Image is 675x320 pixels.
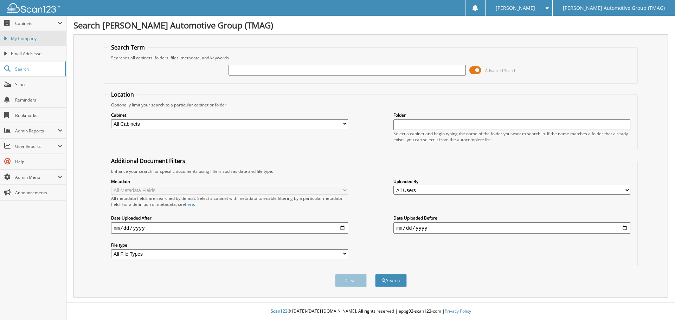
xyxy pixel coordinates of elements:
[271,308,288,314] span: Scan123
[15,128,58,134] span: Admin Reports
[375,274,407,287] button: Search
[108,91,137,98] legend: Location
[108,44,148,51] legend: Search Term
[111,215,348,221] label: Date Uploaded After
[445,308,471,314] a: Privacy Policy
[111,222,348,234] input: start
[15,190,63,196] span: Announcements
[15,81,63,87] span: Scan
[15,143,58,149] span: User Reports
[15,20,58,26] span: Cabinets
[393,131,630,143] div: Select a cabinet and begin typing the name of the folder you want to search in. If the name match...
[66,303,675,320] div: © [DATE]-[DATE] [DOMAIN_NAME]. All rights reserved | appg03-scan123-com |
[11,35,63,42] span: My Company
[108,102,634,108] div: Optionally limit your search to a particular cabinet or folder
[393,215,630,221] label: Date Uploaded Before
[15,174,58,180] span: Admin Menu
[393,178,630,184] label: Uploaded By
[485,68,516,73] span: Advanced Search
[15,97,63,103] span: Reminders
[393,222,630,234] input: end
[15,66,62,72] span: Search
[15,112,63,118] span: Bookmarks
[111,195,348,207] div: All metadata fields are searched by default. Select a cabinet with metadata to enable filtering b...
[563,6,665,10] span: [PERSON_NAME] Automotive Group (TMAG)
[496,6,535,10] span: [PERSON_NAME]
[111,242,348,248] label: File type
[15,159,63,165] span: Help
[393,112,630,118] label: Folder
[11,51,63,57] span: Email Addresses
[335,274,367,287] button: Clear
[108,55,634,61] div: Searches all cabinets, folders, files, metadata, and keywords
[73,19,668,31] h1: Search [PERSON_NAME] Automotive Group (TMAG)
[111,112,348,118] label: Cabinet
[7,3,60,13] img: scan123-logo-white.svg
[111,178,348,184] label: Metadata
[185,201,194,207] a: here
[108,157,189,165] legend: Additional Document Filters
[108,168,634,174] div: Enhance your search for specific documents using filters such as date and file type.
[640,286,675,320] iframe: Chat Widget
